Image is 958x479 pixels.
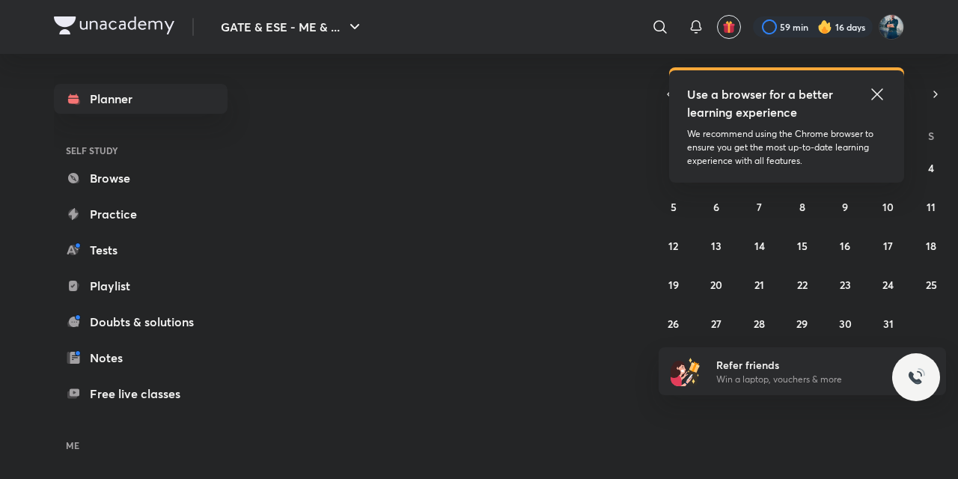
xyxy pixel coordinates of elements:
button: October 29, 2025 [790,311,814,335]
a: Browse [54,163,228,193]
button: October 22, 2025 [790,272,814,296]
abbr: October 18, 2025 [926,239,936,253]
img: Vinay Upadhyay [879,14,904,40]
a: Company Logo [54,16,174,38]
a: Playlist [54,271,228,301]
abbr: October 7, 2025 [757,200,762,214]
a: Tests [54,235,228,265]
button: October 18, 2025 [919,234,943,257]
button: October 15, 2025 [790,234,814,257]
button: avatar [717,15,741,39]
button: GATE & ESE - ME & ... [212,12,373,42]
button: October 21, 2025 [748,272,772,296]
a: Doubts & solutions [54,307,228,337]
button: October 10, 2025 [876,195,900,219]
abbr: October 6, 2025 [713,200,719,214]
button: October 19, 2025 [662,272,686,296]
abbr: October 12, 2025 [668,239,678,253]
abbr: October 15, 2025 [797,239,808,253]
button: October 14, 2025 [748,234,772,257]
abbr: October 19, 2025 [668,278,679,292]
abbr: October 9, 2025 [842,200,848,214]
p: We recommend using the Chrome browser to ensure you get the most up-to-date learning experience w... [687,127,886,168]
h6: ME [54,433,228,458]
button: October 28, 2025 [748,311,772,335]
button: October 23, 2025 [833,272,857,296]
h6: Refer friends [716,357,900,373]
a: Notes [54,343,228,373]
button: October 27, 2025 [704,311,728,335]
abbr: October 31, 2025 [883,317,894,331]
button: October 17, 2025 [876,234,900,257]
abbr: October 5, 2025 [671,200,677,214]
img: ttu [907,368,925,386]
img: streak [817,19,832,34]
img: avatar [722,20,736,34]
button: October 20, 2025 [704,272,728,296]
button: October 11, 2025 [919,195,943,219]
abbr: Saturday [928,129,934,143]
h6: SELF STUDY [54,138,228,163]
button: October 26, 2025 [662,311,686,335]
abbr: October 22, 2025 [797,278,808,292]
abbr: October 20, 2025 [710,278,722,292]
button: October 25, 2025 [919,272,943,296]
abbr: October 13, 2025 [711,239,721,253]
h5: Use a browser for a better learning experience [687,85,836,121]
abbr: October 21, 2025 [754,278,764,292]
img: Company Logo [54,16,174,34]
abbr: October 10, 2025 [882,200,894,214]
button: October 12, 2025 [662,234,686,257]
abbr: October 26, 2025 [668,317,679,331]
abbr: October 29, 2025 [796,317,808,331]
button: October 7, 2025 [748,195,772,219]
abbr: October 30, 2025 [839,317,852,331]
button: October 16, 2025 [833,234,857,257]
button: October 31, 2025 [876,311,900,335]
button: October 5, 2025 [662,195,686,219]
button: October 8, 2025 [790,195,814,219]
abbr: October 24, 2025 [882,278,894,292]
button: October 24, 2025 [876,272,900,296]
abbr: October 4, 2025 [928,161,934,175]
button: October 13, 2025 [704,234,728,257]
abbr: October 16, 2025 [840,239,850,253]
a: Planner [54,84,228,114]
abbr: October 8, 2025 [799,200,805,214]
img: referral [671,356,701,386]
abbr: October 17, 2025 [883,239,893,253]
p: Win a laptop, vouchers & more [716,373,900,386]
a: Free live classes [54,379,228,409]
button: October 6, 2025 [704,195,728,219]
abbr: October 11, 2025 [927,200,936,214]
abbr: October 28, 2025 [754,317,765,331]
abbr: October 25, 2025 [926,278,937,292]
button: October 4, 2025 [919,156,943,180]
abbr: October 27, 2025 [711,317,721,331]
abbr: October 14, 2025 [754,239,765,253]
button: October 30, 2025 [833,311,857,335]
abbr: October 23, 2025 [840,278,851,292]
button: October 9, 2025 [833,195,857,219]
a: Practice [54,199,228,229]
